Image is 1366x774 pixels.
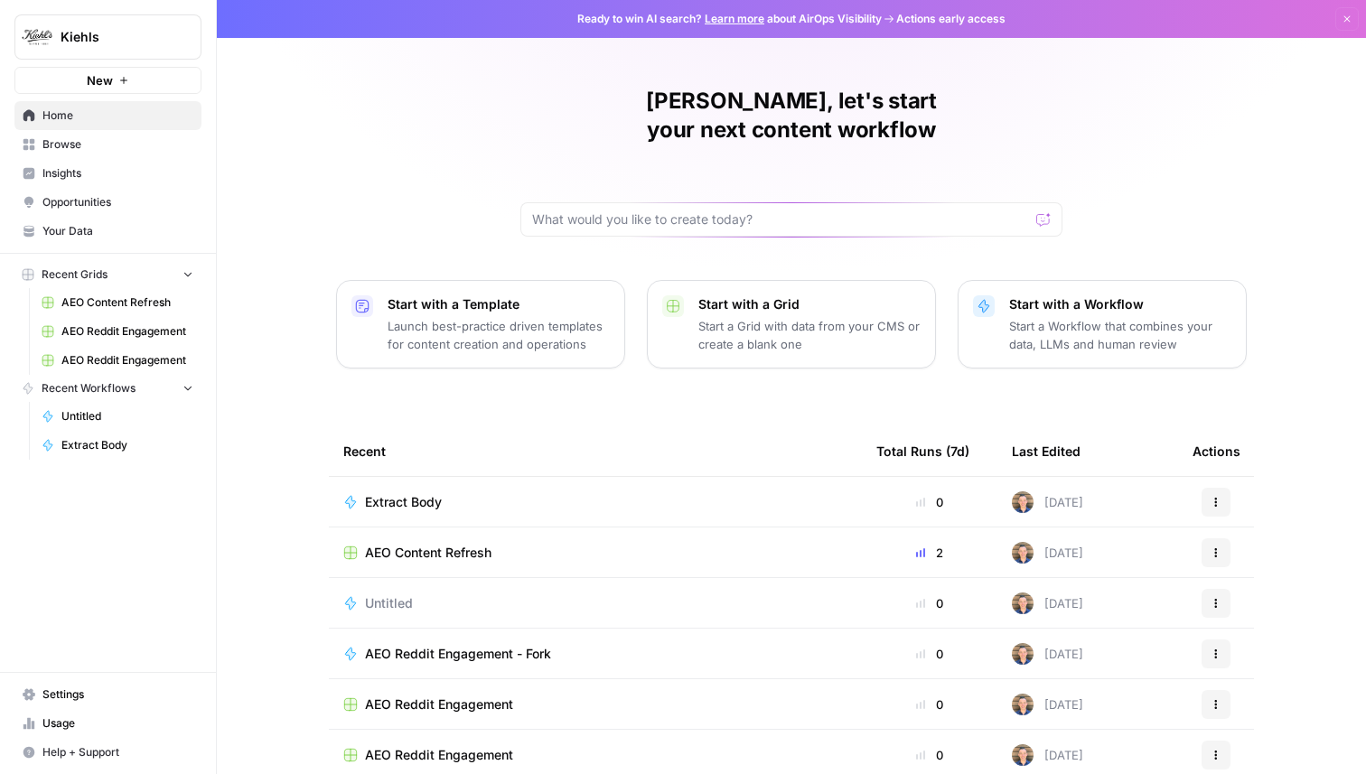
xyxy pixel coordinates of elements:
[876,695,983,713] div: 0
[1012,542,1034,564] img: 50s1itr6iuawd1zoxsc8bt0iyxwq
[14,217,201,246] a: Your Data
[14,680,201,709] a: Settings
[42,266,108,283] span: Recent Grids
[365,493,442,511] span: Extract Body
[343,695,847,713] a: AEO Reddit Engagement
[520,87,1062,145] h1: [PERSON_NAME], let's start your next content workflow
[698,295,921,313] p: Start with a Grid
[388,295,610,313] p: Start with a Template
[1012,744,1034,766] img: 50s1itr6iuawd1zoxsc8bt0iyxwq
[42,744,193,760] span: Help + Support
[1012,744,1083,766] div: [DATE]
[14,375,201,402] button: Recent Workflows
[876,746,983,764] div: 0
[1012,592,1083,614] div: [DATE]
[14,159,201,188] a: Insights
[532,210,1029,228] input: What would you like to create today?
[1012,491,1034,513] img: 50s1itr6iuawd1zoxsc8bt0iyxwq
[21,21,53,53] img: Kiehls Logo
[33,346,201,375] a: AEO Reddit Engagement
[698,317,921,353] p: Start a Grid with data from your CMS or create a blank one
[1012,592,1034,614] img: 50s1itr6iuawd1zoxsc8bt0iyxwq
[33,288,201,317] a: AEO Content Refresh
[1012,643,1034,665] img: 50s1itr6iuawd1zoxsc8bt0iyxwq
[876,426,969,476] div: Total Runs (7d)
[42,223,193,239] span: Your Data
[365,695,513,713] span: AEO Reddit Engagement
[705,12,764,25] a: Learn more
[388,317,610,353] p: Launch best-practice driven templates for content creation and operations
[1012,426,1081,476] div: Last Edited
[87,71,113,89] span: New
[61,294,193,311] span: AEO Content Refresh
[42,715,193,732] span: Usage
[343,544,847,562] a: AEO Content Refresh
[14,709,201,738] a: Usage
[336,280,625,368] button: Start with a TemplateLaunch best-practice driven templates for content creation and operations
[343,426,847,476] div: Recent
[365,594,413,612] span: Untitled
[61,437,193,453] span: Extract Body
[14,101,201,130] a: Home
[61,323,193,340] span: AEO Reddit Engagement
[1009,317,1231,353] p: Start a Workflow that combines your data, LLMs and human review
[876,493,983,511] div: 0
[1012,694,1083,715] div: [DATE]
[1012,694,1034,715] img: 50s1itr6iuawd1zoxsc8bt0iyxwq
[343,493,847,511] a: Extract Body
[365,746,513,764] span: AEO Reddit Engagement
[14,261,201,288] button: Recent Grids
[33,402,201,431] a: Untitled
[1193,426,1240,476] div: Actions
[42,107,193,124] span: Home
[365,544,491,562] span: AEO Content Refresh
[876,645,983,663] div: 0
[1012,542,1083,564] div: [DATE]
[61,28,170,46] span: Kiehls
[61,408,193,424] span: Untitled
[42,380,136,396] span: Recent Workflows
[1012,491,1083,513] div: [DATE]
[42,686,193,703] span: Settings
[1009,295,1231,313] p: Start with a Workflow
[14,188,201,217] a: Opportunities
[365,645,551,663] span: AEO Reddit Engagement - Fork
[61,352,193,368] span: AEO Reddit Engagement
[896,11,1006,27] span: Actions early access
[876,594,983,612] div: 0
[958,280,1247,368] button: Start with a WorkflowStart a Workflow that combines your data, LLMs and human review
[343,746,847,764] a: AEO Reddit Engagement
[14,738,201,767] button: Help + Support
[42,194,193,210] span: Opportunities
[42,136,193,153] span: Browse
[14,67,201,94] button: New
[33,317,201,346] a: AEO Reddit Engagement
[14,130,201,159] a: Browse
[647,280,936,368] button: Start with a GridStart a Grid with data from your CMS or create a blank one
[343,645,847,663] a: AEO Reddit Engagement - Fork
[14,14,201,60] button: Workspace: Kiehls
[1012,643,1083,665] div: [DATE]
[876,544,983,562] div: 2
[343,594,847,612] a: Untitled
[42,165,193,182] span: Insights
[33,431,201,460] a: Extract Body
[577,11,882,27] span: Ready to win AI search? about AirOps Visibility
